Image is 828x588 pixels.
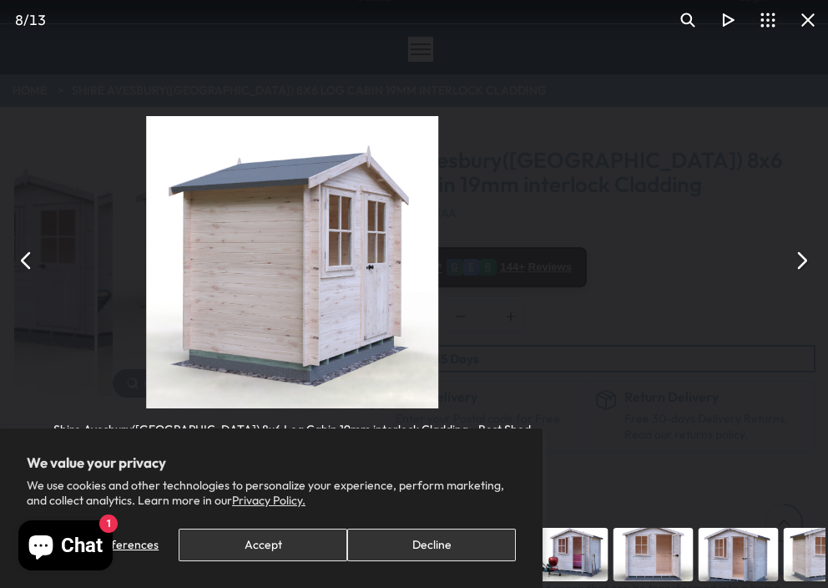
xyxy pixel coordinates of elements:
button: Accept [179,529,347,561]
button: Decline [347,529,516,561]
span: 8 [15,11,23,28]
a: Privacy Policy. [232,493,305,508]
inbox-online-store-chat: Shopify online store chat [13,520,118,575]
p: We use cookies and other technologies to personalize your experience, perform marketing, and coll... [27,478,516,508]
button: Previous [7,241,47,281]
h2: We value your privacy [27,455,516,470]
div: Shire Avesbury([GEOGRAPHIC_DATA]) 8x6 Log Cabin 19mm interlock Cladding - Best Shed [53,408,531,438]
button: Next [781,241,821,281]
span: 13 [29,11,46,28]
